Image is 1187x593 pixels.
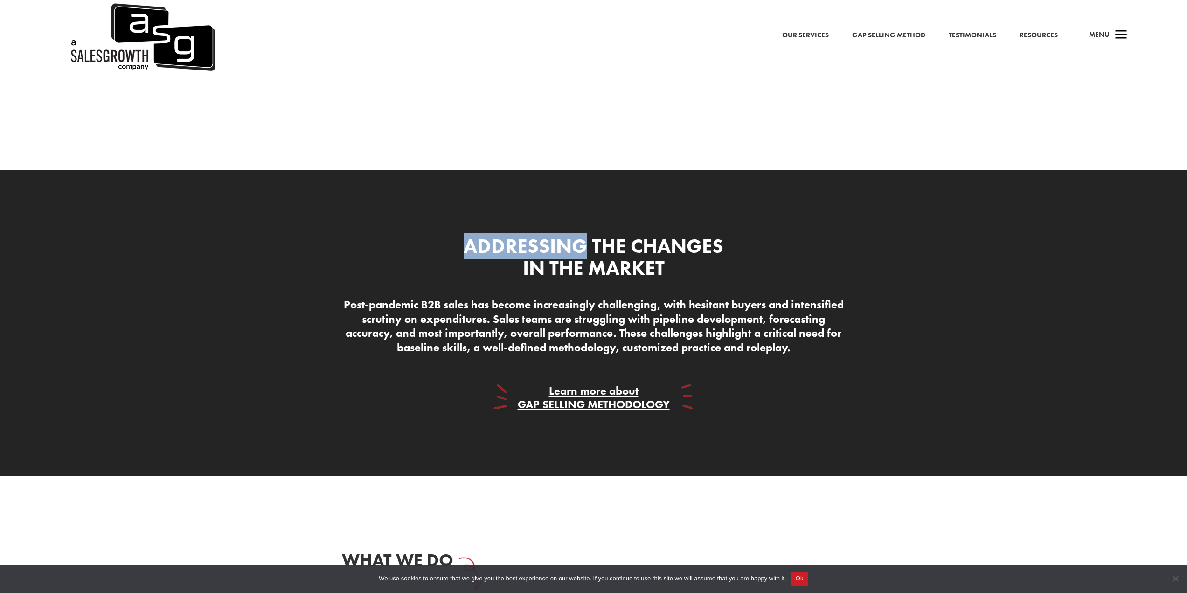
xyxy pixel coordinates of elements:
[791,572,808,586] button: Ok
[1089,30,1110,39] span: Menu
[342,298,846,355] p: Post-pandemic B2B sales has become increasingly challenging, with hesitant buyers and intensified...
[1112,26,1131,45] span: a
[379,574,786,583] span: We use cookies to ensure that we give you the best experience on our website. If you continue to ...
[949,29,996,42] a: Testimonials
[342,549,534,576] h3: What We Do
[518,384,670,412] a: Learn more about Gap Selling Methodology
[852,29,925,42] a: Gap Selling Method
[518,397,670,412] span: Gap Selling Methodology
[782,29,829,42] a: Our Services
[1171,574,1180,583] span: No
[454,235,733,284] h3: Addressing The Changes In The Market
[1020,29,1058,42] a: Resources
